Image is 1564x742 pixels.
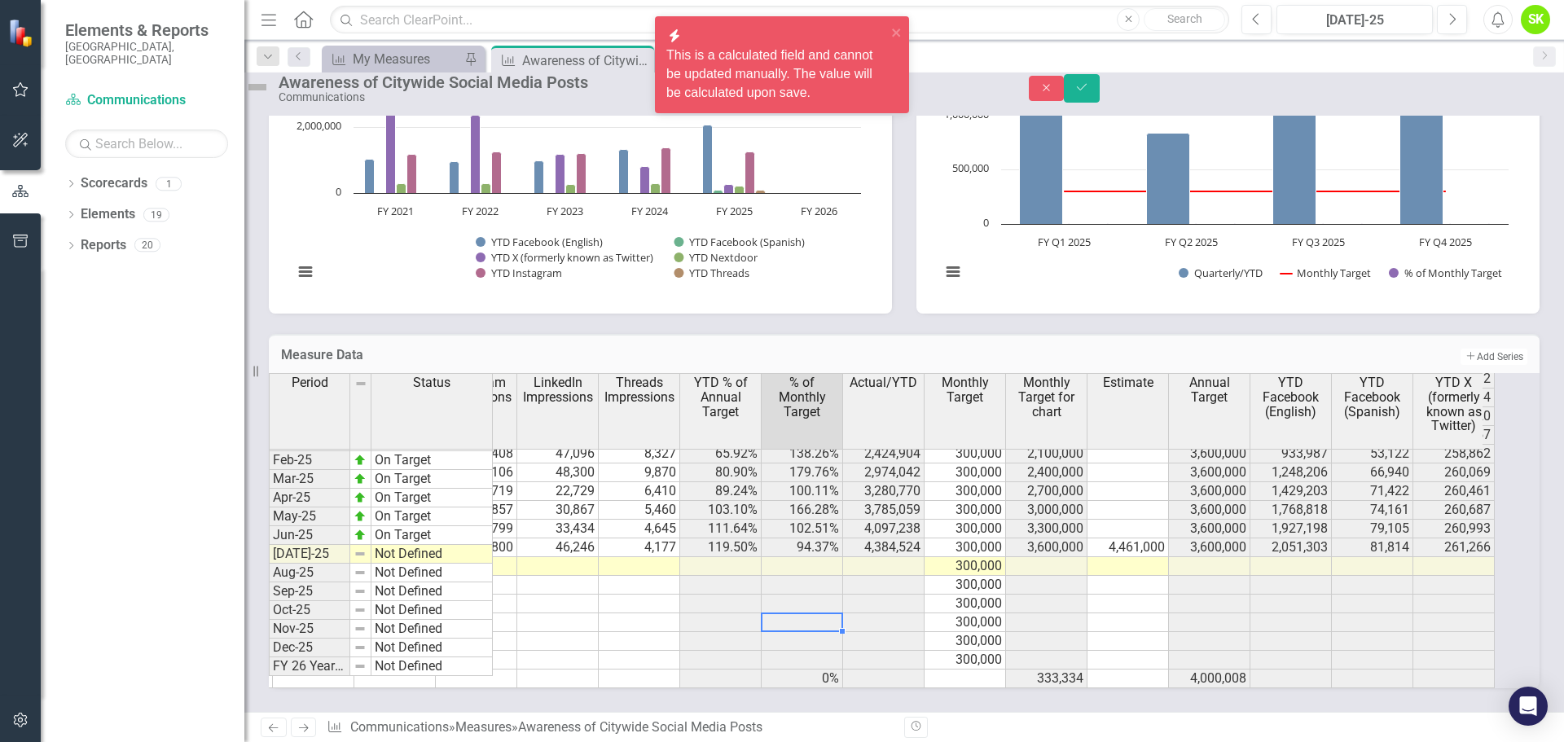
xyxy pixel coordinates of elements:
[925,463,1006,482] td: 300,000
[522,50,650,71] div: Awareness of Citywide Social Media Posts
[350,719,449,735] a: Communications
[371,657,493,676] td: Not Defined
[716,204,753,218] text: FY 2025
[843,445,925,463] td: 2,424,904
[354,547,367,560] img: 8DAGhfEEPCf229AAAAAElFTkSuQmCC
[371,470,493,489] td: On Target
[925,651,1006,670] td: 300,000
[1419,235,1472,249] text: FY Q4 2025
[651,183,661,193] path: FY 2024, 276,253. YTD Nextdoor.
[762,538,843,557] td: 94.37%
[1009,375,1083,419] span: Monthly Target for chart
[1006,463,1087,482] td: 2,400,000
[925,557,1006,576] td: 300,000
[925,632,1006,651] td: 300,000
[1332,463,1413,482] td: 66,940
[1461,349,1527,365] button: Add Series
[1169,670,1250,688] td: 4,000,008
[517,445,599,463] td: 47,096
[386,68,396,193] path: FY 2021, 3,779,315. YTD X (formerly known as Twitter).
[81,236,126,255] a: Reports
[371,582,493,601] td: Not Defined
[683,375,758,419] span: YTD % of Annual Target
[1509,687,1548,726] div: Open Intercom Messenger
[354,377,367,390] img: 8DAGhfEEPCf229AAAAAElFTkSuQmCC
[1020,85,1443,224] g: Quarterly/YTD, series 1 of 3. Bar series with 4 bars.
[65,40,228,67] small: [GEOGRAPHIC_DATA], [GEOGRAPHIC_DATA]
[762,463,843,482] td: 179.76%
[925,445,1006,463] td: 300,000
[843,463,925,482] td: 2,974,042
[8,19,37,47] img: ClearPoint Strategy
[1335,375,1409,419] span: YTD Facebook (Spanish)
[269,526,350,545] td: Jun-25
[1521,5,1550,34] button: SK
[1165,235,1218,249] text: FY Q2 2025
[1276,5,1433,34] button: [DATE]-25
[518,719,762,735] div: Awareness of Citywide Social Media Posts
[666,46,886,103] div: This is a calculated field and cannot be updated manually. The value will be calculated upon save.
[1006,445,1087,463] td: 2,100,000
[413,375,450,390] span: Status
[371,620,493,639] td: Not Defined
[1006,520,1087,538] td: 3,300,000
[680,463,762,482] td: 80.90%
[599,520,680,538] td: 4,645
[1103,375,1153,390] span: Estimate
[455,719,512,735] a: Measures
[65,20,228,40] span: Elements & Reports
[81,205,135,224] a: Elements
[1250,463,1332,482] td: 1,248,206
[1332,520,1413,538] td: 79,105
[762,670,843,688] td: 0%
[1144,8,1225,31] button: Search
[599,482,680,501] td: 6,410
[1332,445,1413,463] td: 53,122
[1061,188,1449,195] g: Monthly Target, series 2 of 3. Line with 4 data points.
[925,613,1006,632] td: 300,000
[1250,445,1332,463] td: 933,987
[1332,538,1413,557] td: 81,814
[476,266,562,280] button: Show YTD Instagram
[371,545,493,564] td: Not Defined
[134,239,160,252] div: 20
[1389,266,1502,280] button: Show % of Monthly Target
[336,184,341,199] text: 0
[680,520,762,538] td: 111.64%
[1250,482,1332,501] td: 1,429,203
[1169,463,1250,482] td: 3,600,000
[1169,501,1250,520] td: 3,600,000
[1413,520,1495,538] td: 260,993
[680,501,762,520] td: 103.10%
[689,235,805,249] text: YTD Facebook (Spanish)
[1448,223,1490,224] path: FY Q4 2025, 94.36966667. % of Monthly Target.
[450,161,459,193] path: FY 2022, 939,286. YTD Facebook (English).
[471,115,481,193] path: FY 2022, 2,368,420. YTD X (formerly known as Twitter).
[1413,501,1495,520] td: 260,687
[476,235,603,249] button: Show YTD Facebook (English)
[661,147,671,193] path: FY 2024, 1,369,174. YTD Instagram.
[269,601,350,620] td: Oct-25
[843,482,925,501] td: 3,280,770
[476,250,655,265] button: Show YTD X (formerly known as Twitter)
[285,53,876,297] div: Chart. Highcharts interactive chart.
[1250,538,1332,557] td: 2,051,303
[269,489,350,507] td: Apr-25
[354,472,367,485] img: zOikAAAAAElFTkSuQmCC
[354,566,367,579] img: 8DAGhfEEPCf229AAAAAElFTkSuQmCC
[1417,375,1491,432] span: YTD X (formerly known as Twitter)
[143,208,169,222] div: 19
[674,250,758,265] button: Show YTD Nextdoor
[925,482,1006,501] td: 300,000
[297,118,341,133] text: 2,000,000
[65,91,228,110] a: Communications
[517,538,599,557] td: 46,246
[386,61,820,194] g: YTD X (formerly known as Twitter), bar series 3 of 6 with 6 bars.
[1413,482,1495,501] td: 260,461
[269,545,350,564] td: [DATE]-25
[1179,266,1263,280] button: Show Quarterly/YTD
[703,125,713,193] path: FY 2025 , 2,051,303. YTD Facebook (English).
[765,375,839,419] span: % of Monthly Target
[599,501,680,520] td: 5,460
[599,445,680,463] td: 8,327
